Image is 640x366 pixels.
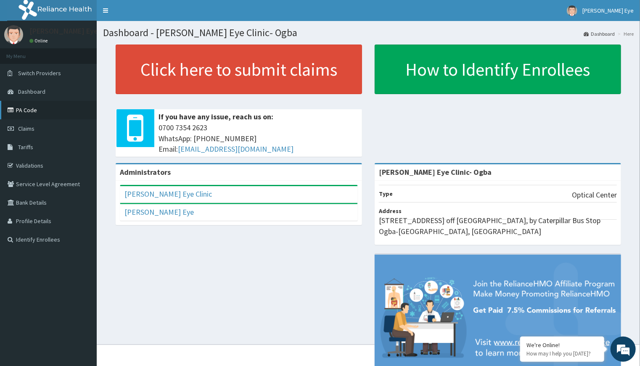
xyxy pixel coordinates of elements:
[124,207,194,217] a: [PERSON_NAME] Eye
[379,167,492,177] strong: [PERSON_NAME] Eye Clinic- Ogba
[138,4,158,24] div: Minimize live chat window
[379,215,617,237] p: [STREET_ADDRESS] off [GEOGRAPHIC_DATA], by Caterpillar Bus Stop Ogba-[GEOGRAPHIC_DATA], [GEOGRAPH...
[379,190,393,197] b: Type
[582,7,634,14] span: [PERSON_NAME] Eye
[116,45,362,94] a: Click here to submit claims
[379,207,402,215] b: Address
[44,47,141,58] div: Chat with us now
[103,27,634,38] h1: Dashboard - [PERSON_NAME] Eye Clinic- Ogba
[4,25,23,44] img: User Image
[120,167,171,177] b: Administrators
[616,30,634,37] li: Here
[584,30,615,37] a: Dashboard
[124,189,212,199] a: [PERSON_NAME] Eye Clinic
[16,42,34,63] img: d_794563401_company_1708531726252_794563401
[526,350,598,357] p: How may I help you today?
[4,229,160,259] textarea: Type your message and hit 'Enter'
[178,144,294,154] a: [EMAIL_ADDRESS][DOMAIN_NAME]
[572,190,617,200] p: Optical Center
[29,27,98,35] p: [PERSON_NAME] Eye
[159,112,273,121] b: If you have any issue, reach us on:
[526,341,598,349] div: We're Online!
[49,106,116,191] span: We're online!
[375,45,621,94] a: How to Identify Enrollees
[29,38,50,44] a: Online
[18,125,34,132] span: Claims
[18,143,33,151] span: Tariffs
[18,88,45,95] span: Dashboard
[18,69,61,77] span: Switch Providers
[567,5,577,16] img: User Image
[159,122,358,155] span: 0700 7354 2623 WhatsApp: [PHONE_NUMBER] Email:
